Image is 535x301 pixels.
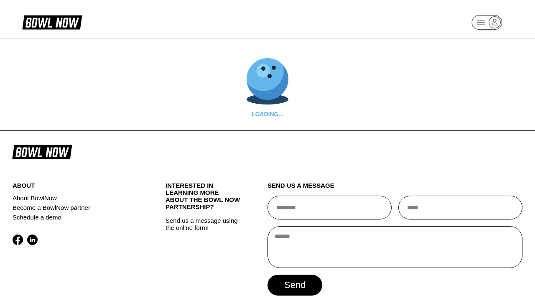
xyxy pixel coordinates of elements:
div: about [13,182,140,193]
div: INTERESTED IN LEARNING MORE ABOUT THE BOWL NOW PARTNERSHIP? [166,182,242,217]
div: LOADING... [247,111,288,117]
a: About BowlNow [13,193,140,203]
a: Schedule a demo [13,212,140,222]
button: send [267,275,322,296]
a: Become a BowlNow partner [13,203,140,212]
div: send us a message [267,182,522,196]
